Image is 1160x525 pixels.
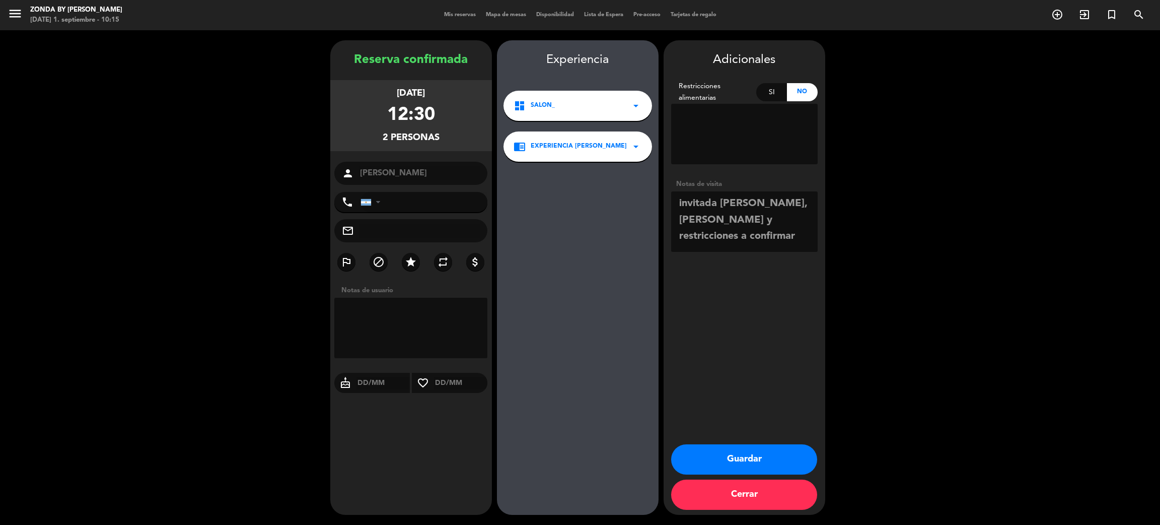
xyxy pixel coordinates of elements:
i: phone [341,196,353,208]
i: arrow_drop_down [630,141,642,153]
i: add_circle_outline [1051,9,1063,21]
div: [DATE] [397,86,425,101]
input: DD/MM [356,377,410,389]
i: dashboard [514,100,526,112]
i: turned_in_not [1106,9,1118,21]
div: Argentina: +54 [361,192,384,212]
div: Adicionales [671,50,818,70]
button: Guardar [671,444,817,475]
i: cake [334,377,356,389]
div: 12:30 [387,101,435,130]
div: Experiencia [497,50,659,70]
div: Restricciones alimentarias [671,81,757,104]
div: [DATE] 1. septiembre - 10:15 [30,15,122,25]
input: DD/MM [434,377,488,389]
span: EXPERIENCIA [PERSON_NAME] [531,142,627,152]
span: Mis reservas [439,12,481,18]
button: Cerrar [671,480,817,510]
i: favorite_border [412,377,434,389]
i: menu [8,6,23,21]
i: attach_money [469,256,481,268]
i: star [405,256,417,268]
span: Mapa de mesas [481,12,531,18]
i: mail_outline [342,225,354,237]
span: Disponibilidad [531,12,579,18]
i: arrow_drop_down [630,100,642,112]
div: 2 personas [383,130,440,145]
i: search [1133,9,1145,21]
span: Pre-acceso [628,12,666,18]
div: Notas de visita [671,179,818,189]
div: Si [756,83,787,101]
div: Reserva confirmada [330,50,492,70]
span: Lista de Espera [579,12,628,18]
i: person [342,167,354,179]
span: SALON_ [531,101,555,111]
span: Tarjetas de regalo [666,12,721,18]
i: repeat [437,256,449,268]
i: exit_to_app [1078,9,1091,21]
div: No [787,83,818,101]
button: menu [8,6,23,25]
i: block [373,256,385,268]
div: Notas de usuario [336,285,492,296]
i: outlined_flag [340,256,352,268]
div: Zonda by [PERSON_NAME] [30,5,122,15]
i: chrome_reader_mode [514,141,526,153]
